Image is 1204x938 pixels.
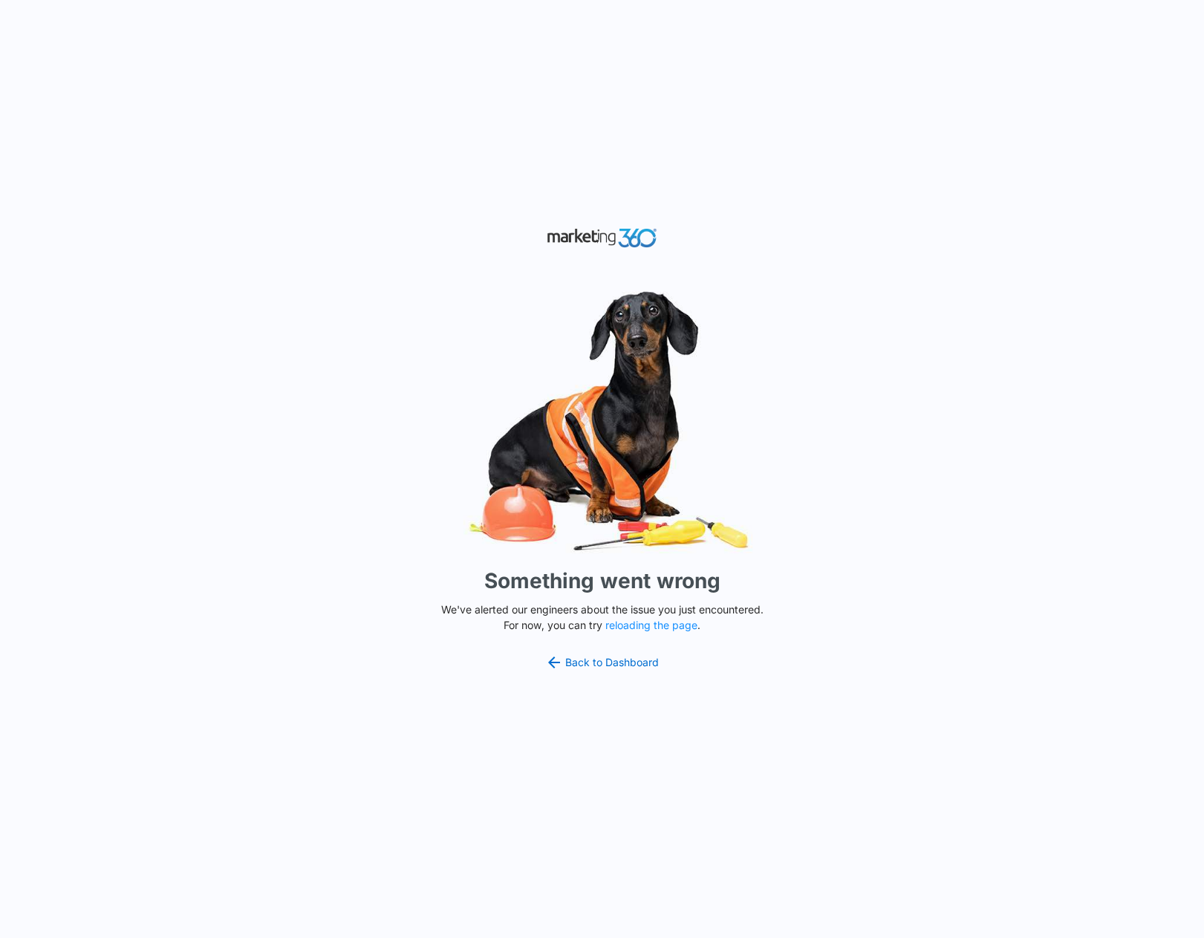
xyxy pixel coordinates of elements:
h1: Something went wrong [484,565,720,596]
a: Back to Dashboard [545,654,660,671]
button: reloading the page [605,619,697,631]
p: We've alerted our engineers about the issue you just encountered. For now, you can try . [435,602,769,633]
img: Sad Dog [380,282,825,559]
img: Marketing 360 Logo [547,225,658,251]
